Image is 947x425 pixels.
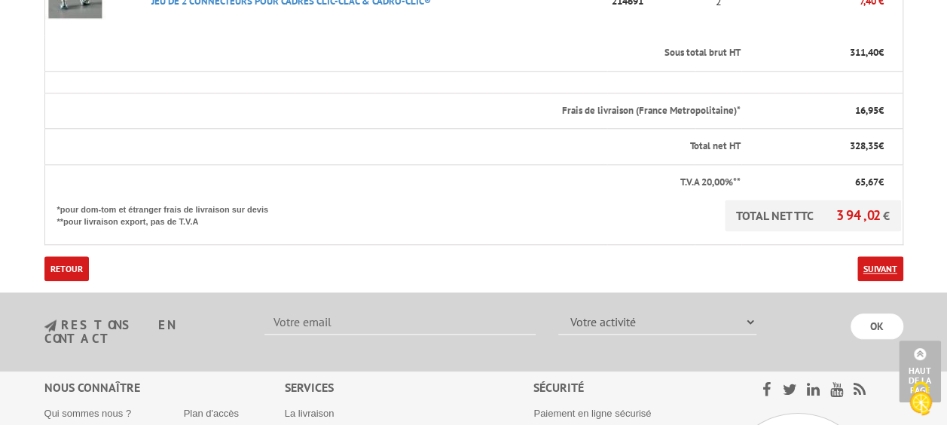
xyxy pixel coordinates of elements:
a: Haut de la page [899,341,941,402]
div: Nous connaître [44,379,285,396]
a: Paiement en ligne sécurisé [533,408,651,419]
p: *pour dom-tom et étranger frais de livraison sur devis **pour livraison export, pas de T.V.A [57,200,283,228]
a: Retour [44,256,89,281]
th: Total net HT [44,129,741,165]
a: La livraison [285,408,335,419]
span: 16,95 [855,104,878,117]
div: Services [285,379,534,396]
p: € [753,176,883,190]
img: newsletter.jpg [44,320,57,332]
span: 311,40 [850,46,878,59]
span: 65,67 [855,176,878,188]
h3: restons en contact [44,319,243,345]
button: Cookies (fenêtre modale) [894,374,947,425]
a: Plan d'accès [184,408,239,419]
p: € [753,46,883,60]
p: T.V.A 20,00%** [57,176,741,190]
input: Votre email [264,309,536,335]
span: 328,35 [850,139,878,152]
p: € [753,139,883,154]
th: Sous total brut HT [44,35,741,71]
div: Sécurité [533,379,722,396]
p: TOTAL NET TTC € [725,200,901,231]
a: Qui sommes nous ? [44,408,132,419]
img: Cookies (fenêtre modale) [902,380,939,417]
p: € [753,104,883,118]
a: Suivant [857,256,903,281]
span: 394,02 [836,206,883,224]
th: Frais de livraison (France Metropolitaine)* [44,93,741,129]
input: OK [851,313,903,339]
